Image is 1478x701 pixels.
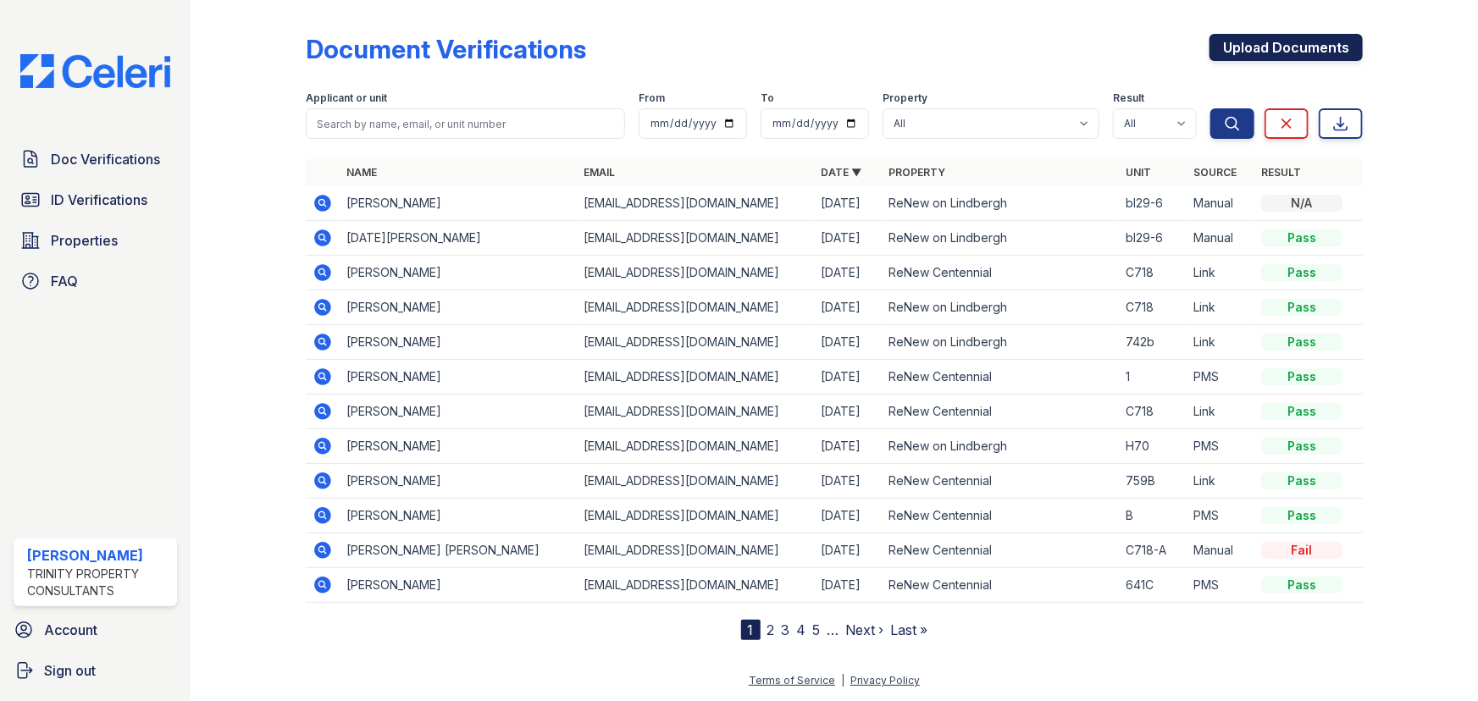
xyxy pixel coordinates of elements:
td: Manual [1187,221,1254,256]
td: PMS [1187,360,1254,395]
td: [PERSON_NAME] [340,429,577,464]
div: Pass [1261,334,1342,350]
td: [PERSON_NAME] [340,464,577,499]
td: [EMAIL_ADDRESS][DOMAIN_NAME] [577,395,814,429]
div: | [841,674,844,687]
div: Document Verifications [306,34,586,64]
td: [EMAIL_ADDRESS][DOMAIN_NAME] [577,360,814,395]
td: [PERSON_NAME] [340,568,577,603]
td: [PERSON_NAME] [340,256,577,290]
a: Account [7,613,184,647]
td: [DATE] [814,290,882,325]
td: [PERSON_NAME] [340,360,577,395]
a: Name [346,166,377,179]
td: PMS [1187,568,1254,603]
td: [PERSON_NAME] [PERSON_NAME] [340,533,577,568]
label: Property [883,91,927,105]
td: B [1119,499,1187,533]
label: Applicant or unit [306,91,387,105]
div: Pass [1261,403,1342,420]
td: PMS [1187,499,1254,533]
td: ReNew Centennial [882,256,1119,290]
div: Pass [1261,299,1342,316]
td: [EMAIL_ADDRESS][DOMAIN_NAME] [577,533,814,568]
td: Link [1187,256,1254,290]
a: Privacy Policy [850,674,920,687]
td: [DATE] [814,464,882,499]
td: Link [1187,290,1254,325]
td: [DATE] [814,221,882,256]
td: 742b [1119,325,1187,360]
a: Properties [14,224,177,257]
td: Link [1187,464,1254,499]
td: [EMAIL_ADDRESS][DOMAIN_NAME] [577,464,814,499]
td: bl29-6 [1119,221,1187,256]
td: [DATE] [814,533,882,568]
td: [DATE] [814,256,882,290]
td: 759B [1119,464,1187,499]
td: C718 [1119,256,1187,290]
td: ReNew Centennial [882,360,1119,395]
div: Pass [1261,229,1342,246]
a: ID Verifications [14,183,177,217]
td: [DATE] [814,429,882,464]
div: [PERSON_NAME] [27,545,170,566]
label: To [761,91,774,105]
td: [EMAIL_ADDRESS][DOMAIN_NAME] [577,290,814,325]
div: Pass [1261,507,1342,524]
a: Property [888,166,945,179]
td: ReNew on Lindbergh [882,221,1119,256]
td: Link [1187,325,1254,360]
a: 4 [797,621,806,638]
td: C718 [1119,290,1187,325]
td: 641C [1119,568,1187,603]
a: Result [1261,166,1301,179]
a: 3 [782,621,790,638]
span: … [828,620,839,640]
td: 1 [1119,360,1187,395]
label: Result [1113,91,1144,105]
td: ReNew Centennial [882,568,1119,603]
td: [PERSON_NAME] [340,395,577,429]
td: C718-A [1119,533,1187,568]
td: [DATE] [814,360,882,395]
td: H70 [1119,429,1187,464]
div: Pass [1261,264,1342,281]
td: PMS [1187,429,1254,464]
div: Pass [1261,577,1342,593]
span: ID Verifications [51,190,147,210]
td: [EMAIL_ADDRESS][DOMAIN_NAME] [577,221,814,256]
td: ReNew Centennial [882,533,1119,568]
label: From [639,91,665,105]
button: Sign out [7,654,184,687]
td: C718 [1119,395,1187,429]
td: [PERSON_NAME] [340,186,577,221]
div: Trinity Property Consultants [27,566,170,599]
span: Account [44,620,97,640]
td: [PERSON_NAME] [340,499,577,533]
td: [PERSON_NAME] [340,325,577,360]
a: FAQ [14,264,177,298]
div: Pass [1261,472,1342,489]
td: [DATE] [814,325,882,360]
a: Next › [846,621,884,638]
td: ReNew on Lindbergh [882,186,1119,221]
div: Pass [1261,438,1342,455]
td: ReNew on Lindbergh [882,429,1119,464]
div: Pass [1261,368,1342,385]
td: ReNew Centennial [882,395,1119,429]
td: ReNew Centennial [882,499,1119,533]
div: Fail [1261,542,1342,559]
a: Unit [1126,166,1151,179]
td: ReNew on Lindbergh [882,325,1119,360]
td: [EMAIL_ADDRESS][DOMAIN_NAME] [577,256,814,290]
a: Upload Documents [1210,34,1363,61]
div: 1 [741,620,761,640]
a: Doc Verifications [14,142,177,176]
span: Properties [51,230,118,251]
td: [DATE] [814,186,882,221]
a: Source [1193,166,1237,179]
td: [EMAIL_ADDRESS][DOMAIN_NAME] [577,429,814,464]
td: [DATE] [814,568,882,603]
td: [EMAIL_ADDRESS][DOMAIN_NAME] [577,568,814,603]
